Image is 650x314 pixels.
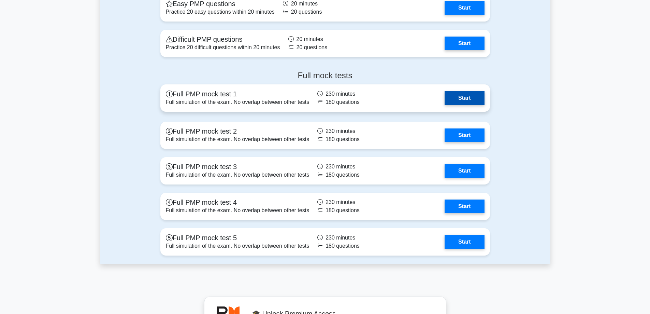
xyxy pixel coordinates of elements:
a: Start [445,91,484,105]
a: Start [445,200,484,213]
a: Start [445,1,484,15]
a: Start [445,37,484,50]
a: Start [445,235,484,249]
h4: Full mock tests [160,71,490,81]
a: Start [445,164,484,178]
a: Start [445,128,484,142]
